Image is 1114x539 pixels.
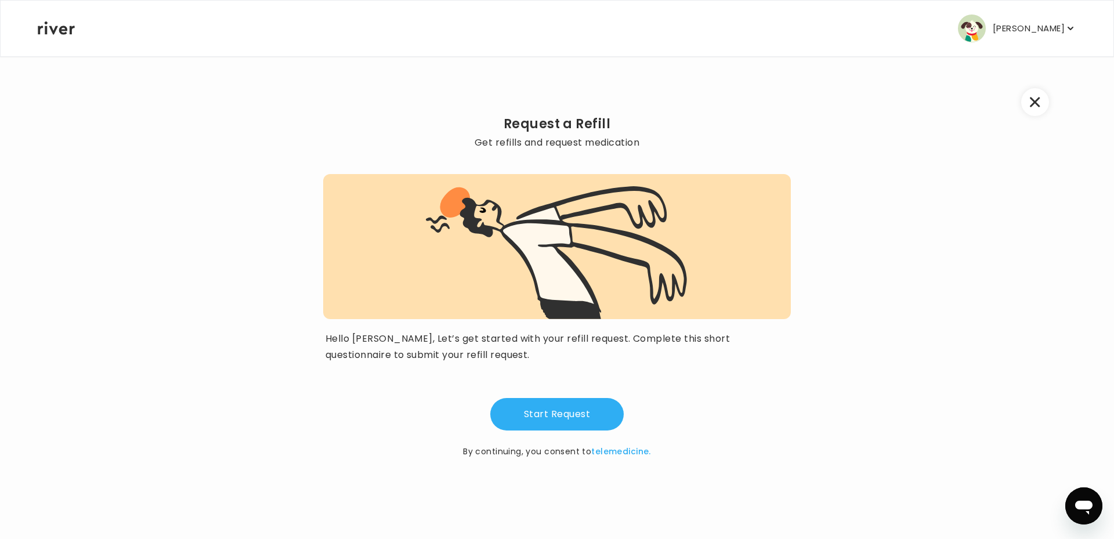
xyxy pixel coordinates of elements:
[463,444,651,458] p: By continuing, you consent to
[325,331,789,363] p: Hello [PERSON_NAME], Let’s get started with your refill request. Complete this short questionnair...
[426,186,688,319] img: visit complete graphic
[993,20,1065,37] p: [PERSON_NAME]
[958,15,986,42] img: user avatar
[323,116,791,132] h2: Request a Refill
[958,15,1076,42] button: user avatar[PERSON_NAME]
[1065,487,1102,524] iframe: Button to launch messaging window
[490,398,624,431] button: Start Request
[591,446,650,457] a: telemedicine.
[323,135,791,151] p: Get refills and request medication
